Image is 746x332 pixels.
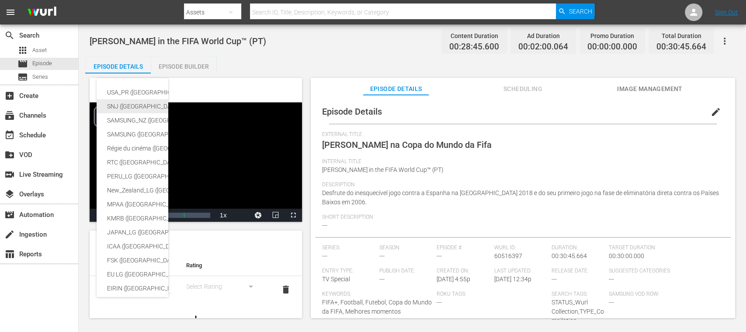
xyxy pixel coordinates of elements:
div: Régie du cinéma ([GEOGRAPHIC_DATA]) [107,141,308,155]
div: EU LG ([GEOGRAPHIC_DATA]) [107,267,308,281]
div: RTC ([GEOGRAPHIC_DATA]) [107,155,308,169]
div: JAPAN_LG ([GEOGRAPHIC_DATA]) [107,225,308,239]
div: PERU_LG ([GEOGRAPHIC_DATA]) [107,169,308,183]
div: SAMSUNG ([GEOGRAPHIC_DATA] (Republic of)) [107,127,308,141]
div: ICAA ([GEOGRAPHIC_DATA]) [107,239,308,253]
div: CNC ([GEOGRAPHIC_DATA]) [107,295,308,309]
div: SNJ ([GEOGRAPHIC_DATA]) [107,99,308,113]
div: New_Zealand_LG ([GEOGRAPHIC_DATA]) [107,183,308,197]
div: EIRIN ([GEOGRAPHIC_DATA]) [107,281,308,295]
div: MPAA ([GEOGRAPHIC_DATA]) [107,197,308,211]
div: USA_PR ([GEOGRAPHIC_DATA]) [107,85,308,99]
div: FSK ([GEOGRAPHIC_DATA]) [107,253,308,267]
div: KMRB ([GEOGRAPHIC_DATA] (Republic of)) [107,211,308,225]
div: SAMSUNG_NZ ([GEOGRAPHIC_DATA]) [107,113,308,127]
